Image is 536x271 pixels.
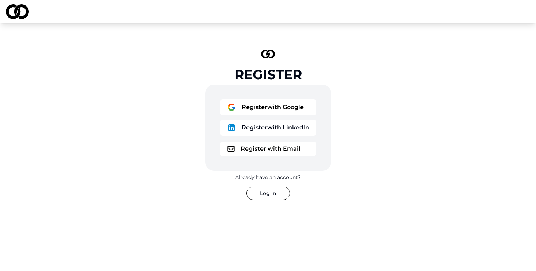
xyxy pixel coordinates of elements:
[220,142,316,156] button: logoRegister with Email
[227,103,236,112] img: logo
[227,123,236,132] img: logo
[220,99,316,115] button: logoRegisterwith Google
[235,174,301,181] div: Already have an account?
[220,120,316,136] button: logoRegisterwith LinkedIn
[246,187,290,200] button: Log In
[227,146,235,152] img: logo
[234,67,302,82] div: Register
[261,50,275,58] img: logo
[6,4,29,19] img: logo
